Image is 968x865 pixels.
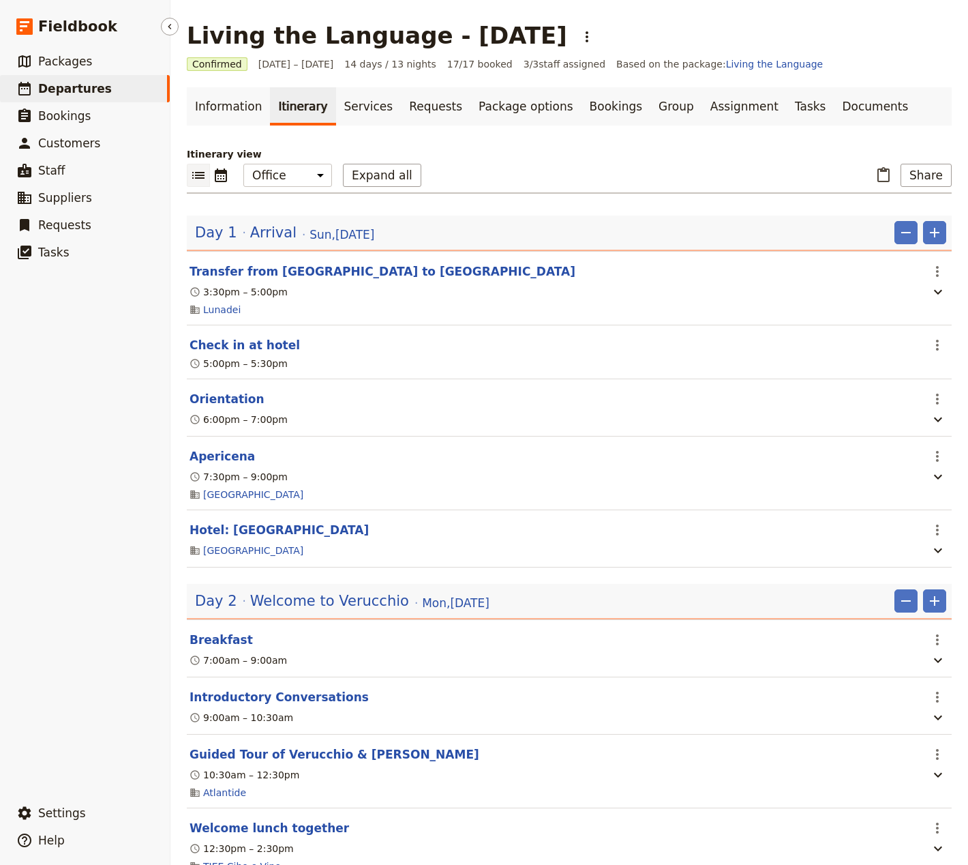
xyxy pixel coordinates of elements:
button: Edit this itinerary item [190,820,349,836]
button: Actions [926,743,949,766]
span: Based on the package: [616,57,823,71]
span: Settings [38,806,86,820]
button: Calendar view [210,164,232,187]
span: Mon , [DATE] [422,595,489,611]
span: Confirmed [187,57,247,71]
div: 7:30pm – 9:00pm [190,470,288,484]
div: 7:00am – 9:00am [190,654,287,667]
a: Bookings [581,87,650,126]
a: Assignment [702,87,787,126]
span: Tasks [38,246,70,259]
button: Edit this itinerary item [190,522,369,538]
button: Remove [894,221,918,244]
button: Edit day information [195,591,489,611]
span: Arrival [250,222,297,243]
a: Tasks [787,87,834,126]
a: Documents [834,87,916,126]
button: Actions [926,628,949,651]
span: Fieldbook [38,16,117,37]
a: Information [187,87,270,126]
button: Edit this itinerary item [190,337,300,353]
span: Bookings [38,109,91,123]
span: Day 1 [195,222,237,243]
a: Package options [470,87,581,126]
button: Add [923,221,946,244]
span: Packages [38,55,92,68]
div: 12:30pm – 2:30pm [190,842,294,855]
button: Actions [926,334,949,357]
div: 10:30am – 12:30pm [190,768,299,782]
span: [DATE] – [DATE] [258,57,334,71]
a: Group [650,87,702,126]
span: Requests [38,218,91,232]
span: Departures [38,82,112,96]
button: Actions [926,686,949,709]
button: List view [187,164,210,187]
span: 17/17 booked [447,57,513,71]
button: Edit this itinerary item [190,448,255,465]
h1: Living the Language - [DATE] [187,22,567,49]
a: Requests [401,87,470,126]
button: Actions [926,445,949,468]
span: Welcome to Verucchio [250,591,409,611]
button: Actions [926,387,949,411]
span: Staff [38,164,65,177]
button: Actions [926,518,949,542]
button: Edit this itinerary item [190,263,575,280]
span: Suppliers [38,191,92,205]
div: 6:00pm – 7:00pm [190,413,288,426]
button: Edit day information [195,222,374,243]
button: Edit this itinerary item [190,746,479,763]
a: Itinerary [270,87,335,126]
button: Actions [926,260,949,283]
span: Day 2 [195,591,237,611]
a: Services [336,87,402,126]
a: Living the Language [726,59,823,70]
a: [GEOGRAPHIC_DATA] [203,488,303,501]
button: Edit this itinerary item [190,632,253,648]
div: 3:30pm – 5:00pm [190,285,288,299]
div: 9:00am – 10:30am [190,711,293,724]
span: Sun , [DATE] [309,226,374,243]
span: 3 / 3 staff assigned [524,57,605,71]
span: Help [38,834,65,847]
button: Hide menu [161,18,179,35]
button: Actions [575,25,599,48]
div: 5:00pm – 5:30pm [190,357,288,370]
button: Share [901,164,952,187]
button: Remove [894,589,918,613]
p: Itinerary view [187,147,952,161]
span: 14 days / 13 nights [344,57,436,71]
a: Lunadei [203,303,241,317]
button: Paste itinerary item [872,164,895,187]
a: [GEOGRAPHIC_DATA] [203,544,303,557]
a: Atlantide [203,786,246,800]
span: Customers [38,136,100,150]
button: Expand all [343,164,421,187]
button: Actions [926,817,949,840]
button: Edit this itinerary item [190,391,264,407]
button: Add [923,589,946,613]
button: Edit this itinerary item [190,689,369,705]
